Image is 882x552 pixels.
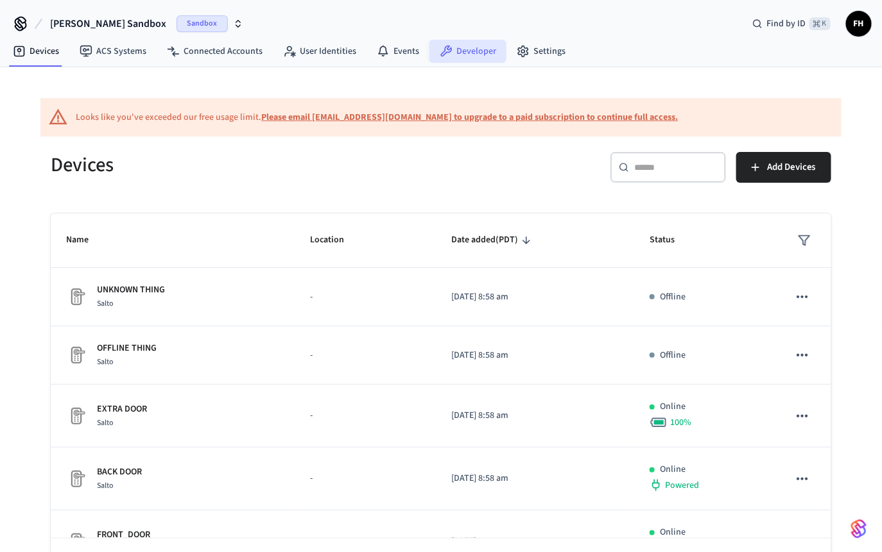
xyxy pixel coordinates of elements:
[66,345,87,365] img: Placeholder Lock Image
[310,472,420,485] p: -
[451,409,619,422] p: [DATE] 8:58 am
[429,40,506,63] a: Developer
[310,349,420,362] p: -
[97,417,114,428] span: Salto
[97,480,114,491] span: Salto
[66,469,87,489] img: Placeholder Lock Image
[767,159,816,176] span: Add Devices
[97,298,114,309] span: Salto
[660,400,686,414] p: Online
[97,342,157,355] p: OFFLINE THING
[97,403,147,416] p: EXTRA DOOR
[660,463,686,476] p: Online
[766,17,806,30] span: Find by ID
[66,230,105,250] span: Name
[660,349,686,362] p: Offline
[66,531,87,552] img: Placeholder Lock Image
[66,287,87,307] img: Placeholder Lock Image
[310,230,361,250] span: Location
[261,111,678,124] a: Please email [EMAIL_ADDRESS][DOMAIN_NAME] to upgrade to a paid subscription to continue full access.
[97,465,142,479] p: BACK DOOR
[665,479,699,492] span: Powered
[310,290,420,304] p: -
[273,40,367,63] a: User Identities
[157,40,273,63] a: Connected Accounts
[310,535,420,548] p: -
[177,15,228,32] span: Sandbox
[660,290,686,304] p: Offline
[97,283,165,297] p: UNKNOWN THING
[3,40,69,63] a: Devices
[451,290,619,304] p: [DATE] 8:58 am
[847,12,870,35] span: FH
[51,152,433,178] h5: Devices
[367,40,429,63] a: Events
[50,16,166,31] span: [PERSON_NAME] Sandbox
[742,12,841,35] div: Find by ID⌘ K
[66,406,87,426] img: Placeholder Lock Image
[506,40,576,63] a: Settings
[97,528,150,542] p: FRONT_DOOR
[660,526,686,539] p: Online
[451,472,619,485] p: [DATE] 8:58 am
[69,40,157,63] a: ACS Systems
[736,152,831,183] button: Add Devices
[650,230,691,250] span: Status
[76,111,678,124] div: Looks like you've exceeded our free usage limit.
[846,11,872,37] button: FH
[809,17,831,30] span: ⌘ K
[451,535,619,548] p: [DATE] 8:58 am
[851,519,867,539] img: SeamLogoGradient.69752ec5.svg
[310,409,420,422] p: -
[97,356,114,367] span: Salto
[451,349,619,362] p: [DATE] 8:58 am
[670,416,691,429] span: 100 %
[451,230,535,250] span: Date added(PDT)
